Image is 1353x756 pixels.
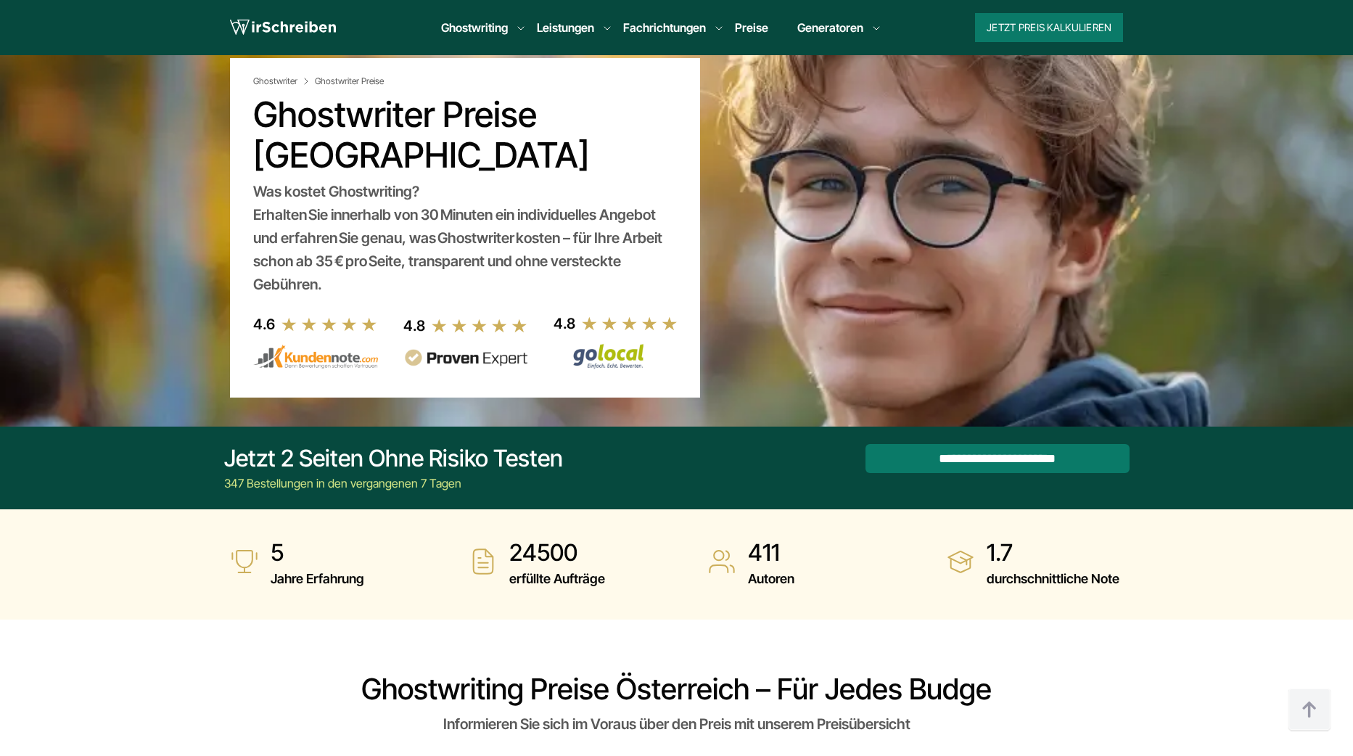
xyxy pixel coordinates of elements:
span: Autoren [748,567,794,591]
img: logo wirschreiben [230,17,336,38]
div: Jetzt 2 Seiten ohne Risiko testen [224,444,563,473]
h2: Ghostwriting Preise Österreich – für jedes Budge [224,672,1130,707]
span: erfüllte Aufträge [509,567,605,591]
strong: 1.7 [987,538,1119,567]
a: Preise [735,20,768,35]
a: Ghostwriter [253,75,312,87]
a: Leistungen [537,19,594,36]
img: kundennote [253,345,378,369]
span: durchschnittliche Note [987,567,1119,591]
img: stars [281,316,378,332]
button: Jetzt Preis kalkulieren [975,13,1123,42]
div: 4.6 [253,313,275,336]
span: Jahre Erfahrung [271,567,364,591]
span: Ghostwriter Preise [315,75,384,87]
img: button top [1288,689,1331,732]
strong: 5 [271,538,364,567]
img: provenexpert reviews [403,349,528,367]
img: erfüllte Aufträge [469,547,498,576]
strong: 24500 [509,538,605,567]
img: Autoren [707,547,736,576]
img: stars [431,318,528,334]
img: Wirschreiben Bewertungen [554,343,678,369]
div: 4.8 [403,314,425,337]
img: stars [581,316,678,332]
div: Informieren Sie sich im Voraus über den Preis mit unserem Preisübersicht [224,712,1130,736]
a: Generatoren [797,19,863,36]
div: 4.8 [554,312,575,335]
a: Fachrichtungen [623,19,706,36]
div: 347 Bestellungen in den vergangenen 7 Tagen [224,474,563,492]
img: Jahre Erfahrung [230,547,259,576]
a: Ghostwriting [441,19,508,36]
img: durchschnittliche Note [946,547,975,576]
strong: 411 [748,538,794,567]
div: Was kostet Ghostwriting? Erhalten Sie innerhalb von 30 Minuten ein individuelles Angebot und erfa... [253,180,677,296]
h1: Ghostwriter Preise [GEOGRAPHIC_DATA] [253,94,677,176]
